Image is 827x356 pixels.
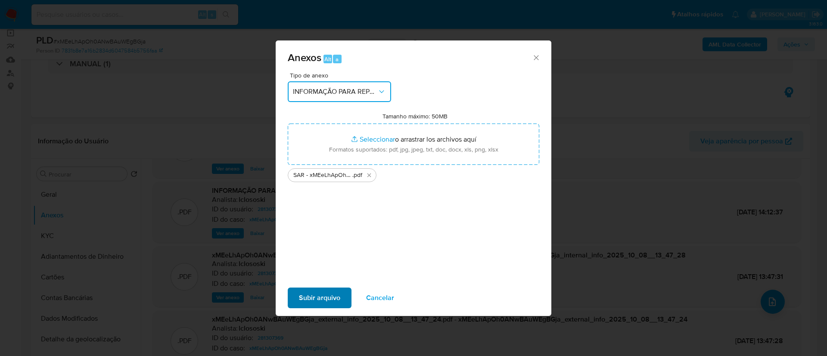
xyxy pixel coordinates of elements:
button: Eliminar SAR - xMEeLhApOh0ANwBAuWEgBGja - CPF 52641049805 - LUIGGI FERRO.pdf [364,170,374,180]
span: Alt [324,55,331,63]
button: Subir arquivo [288,288,351,308]
span: a [336,55,339,63]
span: Tipo de anexo [290,72,393,78]
span: Anexos [288,50,321,65]
button: INFORMAÇÃO PARA REPORTE - COAF [288,81,391,102]
span: Cancelar [366,288,394,307]
span: Subir arquivo [299,288,340,307]
span: INFORMAÇÃO PARA REPORTE - COAF [293,87,377,96]
span: .pdf [352,171,362,180]
ul: Archivos seleccionados [288,165,539,182]
span: SAR - xMEeLhApOh0ANwBAuWEgBGja - CPF 52641049805 - LUIGGI FERRO [293,171,352,180]
label: Tamanho máximo: 50MB [382,112,448,120]
button: Cerrar [532,53,540,61]
button: Cancelar [355,288,405,308]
